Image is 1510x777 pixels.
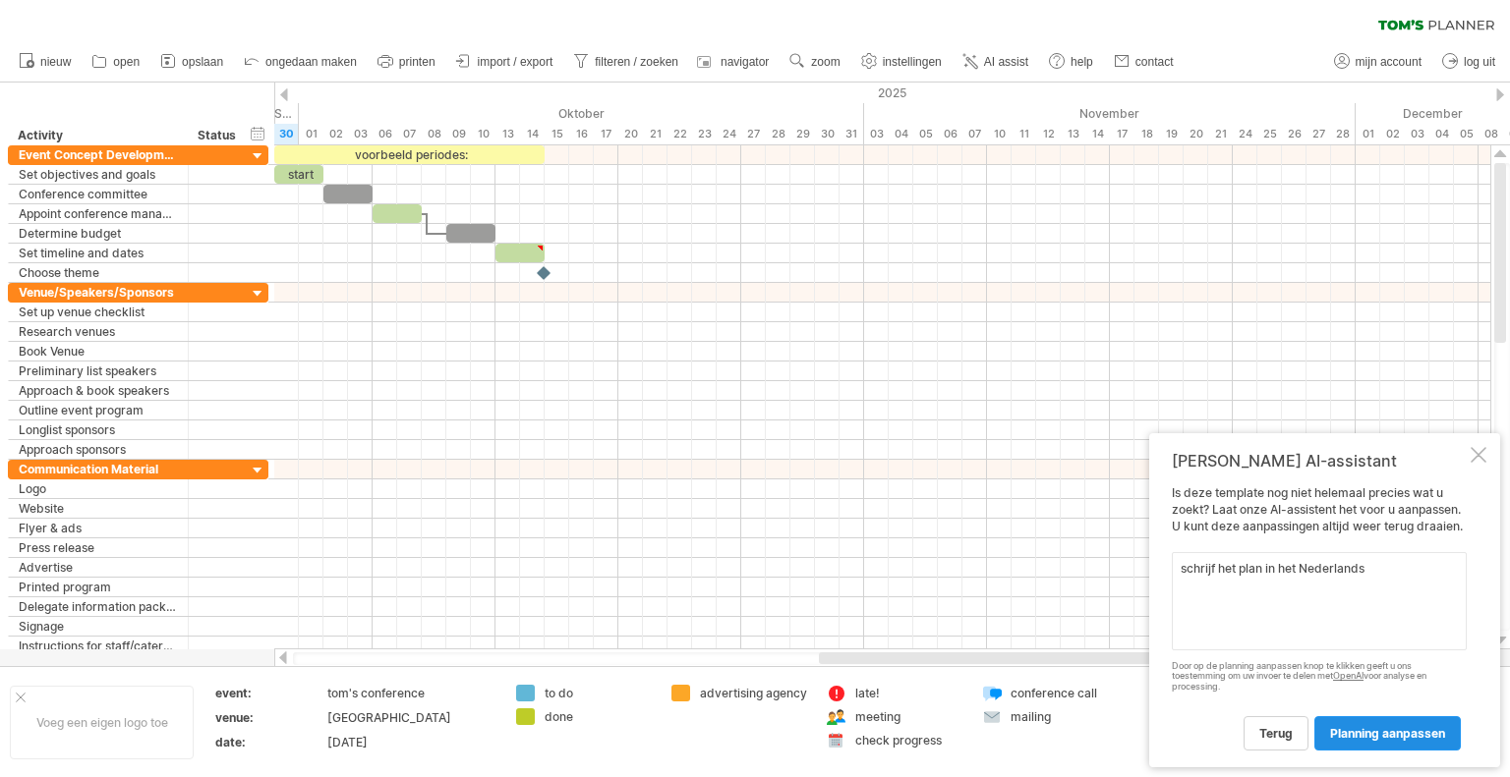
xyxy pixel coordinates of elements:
div: Activity [18,126,177,145]
div: maandag, 13 Oktober 2025 [495,124,520,144]
div: dinsdag, 30 September 2025 [274,124,299,144]
div: Approach sponsors [19,440,178,459]
div: vrijdag, 21 November 2025 [1208,124,1233,144]
span: import / export [478,55,553,69]
div: vrijdag, 10 Oktober 2025 [471,124,495,144]
div: voorbeeld periodes: [274,145,545,164]
div: late! [855,685,962,701]
span: help [1071,55,1093,69]
span: printen [399,55,436,69]
div: donderdag, 6 November 2025 [938,124,962,144]
div: meeting [855,708,962,725]
div: vrijdag, 14 November 2025 [1085,124,1110,144]
div: Signage [19,617,178,636]
div: Set objectives and goals [19,165,178,184]
div: Preliminary list speakers [19,361,178,380]
a: navigator [694,49,775,75]
div: Press release [19,538,178,557]
div: Instructions for staff/caterers [19,637,178,655]
span: opslaan [182,55,223,69]
div: maandag, 27 Oktober 2025 [741,124,766,144]
span: terug [1259,726,1293,741]
div: done [545,708,652,725]
span: instellingen [883,55,942,69]
div: Logo [19,479,178,498]
div: dinsdag, 25 November 2025 [1257,124,1282,144]
div: Choose theme [19,263,178,282]
a: filteren / zoeken [568,49,684,75]
a: mijn account [1329,49,1427,75]
a: OpenAI [1333,670,1364,681]
span: mijn account [1356,55,1422,69]
div: to do [545,685,652,701]
div: Communication Material [19,460,178,478]
div: dinsdag, 7 Oktober 2025 [397,124,422,144]
div: woensdag, 8 Oktober 2025 [422,124,446,144]
div: dinsdag, 4 November 2025 [889,124,913,144]
div: donderdag, 23 Oktober 2025 [692,124,717,144]
a: log uit [1437,49,1501,75]
div: dinsdag, 21 Oktober 2025 [643,124,668,144]
div: Appoint conference manager [19,204,178,223]
span: ongedaan maken [265,55,357,69]
div: dinsdag, 14 Oktober 2025 [520,124,545,144]
div: maandag, 10 November 2025 [987,124,1012,144]
a: open [87,49,145,75]
div: vrijdag, 31 Oktober 2025 [840,124,864,144]
div: [DATE] [327,734,493,750]
a: import / export [451,49,559,75]
span: zoom [811,55,840,69]
div: Is deze template nog niet helemaal precies wat u zoekt? Laat onze AI-assistent het voor u aanpass... [1172,485,1467,749]
div: woensdag, 19 November 2025 [1159,124,1184,144]
div: Status [198,126,236,145]
div: Website [19,499,178,518]
div: tom's conference [327,685,493,701]
div: maandag, 1 December 2025 [1356,124,1380,144]
div: Event Concept Development [19,145,178,164]
span: contact [1135,55,1174,69]
div: donderdag, 4 December 2025 [1429,124,1454,144]
div: donderdag, 30 Oktober 2025 [815,124,840,144]
a: opslaan [155,49,229,75]
span: AI assist [984,55,1028,69]
div: vrijdag, 3 Oktober 2025 [348,124,373,144]
div: vrijdag, 7 November 2025 [962,124,987,144]
div: donderdag, 13 November 2025 [1061,124,1085,144]
div: donderdag, 27 November 2025 [1307,124,1331,144]
div: woensdag, 5 November 2025 [913,124,938,144]
div: Printed program [19,578,178,596]
div: Voeg een eigen logo toe [10,686,194,759]
div: woensdag, 29 Oktober 2025 [790,124,815,144]
span: navigator [721,55,769,69]
div: woensdag, 1 Oktober 2025 [299,124,323,144]
div: event: [215,685,323,701]
a: instellingen [856,49,948,75]
div: [GEOGRAPHIC_DATA] [327,709,493,726]
a: ongedaan maken [239,49,363,75]
span: open [113,55,140,69]
div: maandag, 24 November 2025 [1233,124,1257,144]
span: nieuw [40,55,71,69]
a: planning aanpassen [1314,716,1461,750]
div: woensdag, 26 November 2025 [1282,124,1307,144]
div: woensdag, 3 December 2025 [1405,124,1429,144]
div: dinsdag, 11 November 2025 [1012,124,1036,144]
a: contact [1109,49,1180,75]
div: Determine budget [19,224,178,243]
div: maandag, 17 November 2025 [1110,124,1134,144]
div: maandag, 8 December 2025 [1479,124,1503,144]
div: woensdag, 12 November 2025 [1036,124,1061,144]
div: start [274,165,323,184]
div: Oktober 2025 [299,103,864,124]
div: Door op de planning aanpassen knop te klikken geeft u ons toestemming om uw invoer te delen met v... [1172,661,1467,693]
div: donderdag, 16 Oktober 2025 [569,124,594,144]
div: maandag, 20 Oktober 2025 [618,124,643,144]
div: vrijdag, 28 November 2025 [1331,124,1356,144]
div: dinsdag, 18 November 2025 [1134,124,1159,144]
div: Book Venue [19,342,178,361]
span: planning aanpassen [1330,726,1445,741]
div: Set timeline and dates [19,244,178,262]
div: vrijdag, 17 Oktober 2025 [594,124,618,144]
div: Set up venue checklist [19,303,178,321]
div: [PERSON_NAME] AI-assistant [1172,451,1467,471]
